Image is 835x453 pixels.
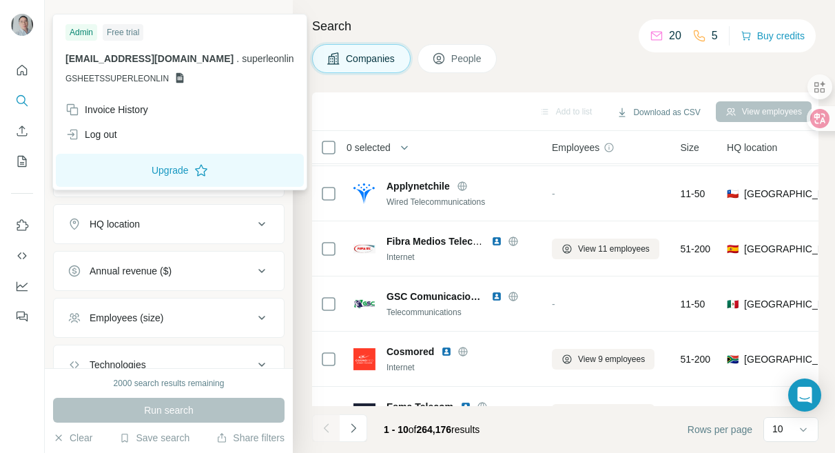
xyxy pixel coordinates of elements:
[340,414,367,442] button: Navigate to next page
[90,217,140,231] div: HQ location
[441,346,452,357] img: LinkedIn logo
[312,17,818,36] h4: Search
[11,88,33,113] button: Search
[552,239,659,259] button: View 11 employees
[727,141,777,154] span: HQ location
[65,24,97,41] div: Admin
[578,243,650,255] span: View 11 employees
[11,119,33,143] button: Enrich CSV
[65,72,169,85] span: GSHEETSSUPERLEONLIN
[386,236,498,247] span: Fibra Medios Telecom sl
[240,8,293,29] button: Hide
[788,379,821,412] div: Open Intercom Messenger
[712,28,718,44] p: 5
[681,352,711,366] span: 51-200
[688,423,752,436] span: Rows per page
[54,348,284,381] button: Technologies
[11,274,33,299] button: Dashboard
[384,424,480,435] span: results
[607,102,710,123] button: Download as CSV
[242,53,294,64] span: superleonlin
[552,141,599,154] span: Employees
[11,243,33,268] button: Use Surfe API
[103,24,143,41] div: Free trial
[491,291,502,302] img: LinkedIn logo
[491,236,502,247] img: LinkedIn logo
[54,208,284,241] button: HQ location
[669,28,681,44] p: 20
[346,52,396,66] span: Companies
[11,213,33,238] button: Use Surfe on LinkedIn
[56,154,304,187] button: Upgrade
[11,14,33,36] img: Avatar
[90,358,146,372] div: Technologies
[114,377,225,390] div: 2000 search results remaining
[386,179,450,193] span: Applynetchile
[681,297,705,311] span: 11-50
[386,400,453,414] span: Esma Telecom
[386,290,484,303] span: GSC Comunicaciones
[65,53,234,64] span: [EMAIL_ADDRESS][DOMAIN_NAME]
[65,103,148,117] div: Invoice History
[11,304,33,329] button: Feedback
[727,352,739,366] span: 🇿🇦
[417,424,452,435] span: 264,176
[53,431,92,445] button: Clear
[90,264,172,278] div: Annual revenue ($)
[353,348,375,370] img: Logo of Cosmored
[90,311,163,325] div: Employees (size)
[460,401,471,412] img: LinkedIn logo
[11,149,33,174] button: My lists
[552,349,654,370] button: View 9 employees
[727,242,739,256] span: 🇪🇸
[772,422,783,436] p: 10
[409,424,417,435] span: of
[552,299,555,310] span: -
[681,242,711,256] span: 51-200
[236,53,239,64] span: .
[451,52,483,66] span: People
[741,26,805,46] button: Buy credits
[681,141,699,154] span: Size
[386,306,535,319] div: Telecommunications
[727,187,739,201] span: 🇨🇱
[727,297,739,311] span: 🇲🇽
[353,238,375,260] img: Logo of Fibra Medios Telecom sl
[53,12,96,25] div: New search
[216,431,285,445] button: Share filters
[54,301,284,334] button: Employees (size)
[552,404,654,425] button: View 1 employees
[65,128,117,141] div: Log out
[386,345,434,359] span: Cosmored
[744,352,834,366] span: [GEOGRAPHIC_DATA], [GEOGRAPHIC_DATA]
[353,183,375,205] img: Logo of Applynetchile
[353,403,375,425] img: Logo of Esma Telecom
[386,361,535,374] div: Internet
[11,58,33,83] button: Quick start
[54,254,284,288] button: Annual revenue ($)
[386,251,535,263] div: Internet
[347,141,391,154] span: 0 selected
[578,353,645,365] span: View 9 employees
[681,187,705,201] span: 11-50
[119,431,189,445] button: Save search
[353,293,375,315] img: Logo of GSC Comunicaciones
[386,196,535,208] div: Wired Telecommunications
[384,424,409,435] span: 1 - 10
[552,188,555,199] span: -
